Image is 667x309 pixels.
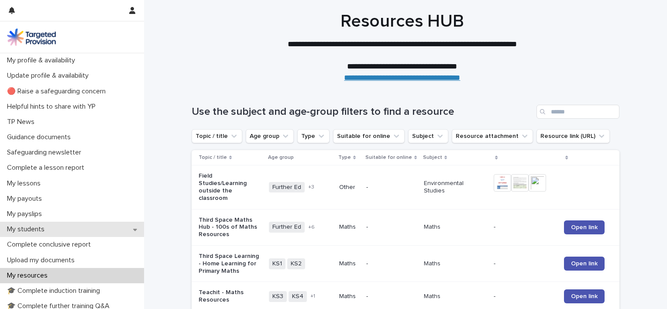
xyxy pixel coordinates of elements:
[452,129,533,143] button: Resource attachment
[269,258,285,269] span: KS1
[571,224,598,230] span: Open link
[246,129,294,143] button: Age group
[3,87,113,96] p: 🔴 Raise a safeguarding concern
[3,72,96,80] p: Update profile & availability
[188,11,616,32] h1: Resources HUB
[339,293,359,300] p: Maths
[199,153,227,162] p: Topic / title
[199,253,261,275] p: Third Space Learning - Home Learning for Primary Maths
[3,164,91,172] p: Complete a lesson report
[7,28,56,46] img: M5nRWzHhSzIhMunXDL62
[192,106,533,118] h1: Use the subject and age-group filters to find a resource
[424,180,486,195] p: Environmental Studies
[564,220,605,234] a: Open link
[3,240,98,249] p: Complete conclusive report
[564,289,605,303] a: Open link
[192,245,619,282] tr: Third Space Learning - Home Learning for Primary MathsKS1KS2Maths-Maths-Open link
[3,133,78,141] p: Guidance documents
[3,271,55,280] p: My resources
[3,118,41,126] p: TP News
[308,225,315,230] span: + 6
[289,291,307,302] span: KS4
[424,223,486,231] p: Maths
[366,223,417,231] p: -
[192,165,619,209] tr: Field Studies/Learning outside the classroomFurther Ed+3Other-Environmental Studies
[3,287,107,295] p: 🎓 Complete induction training
[494,223,556,231] p: -
[366,293,417,300] p: -
[268,153,294,162] p: Age group
[536,105,619,119] input: Search
[3,179,48,188] p: My lessons
[408,129,448,143] button: Subject
[571,293,598,299] span: Open link
[424,293,486,300] p: Maths
[199,289,261,304] p: Teachit - Maths Resources
[269,182,305,193] span: Further Ed
[3,210,49,218] p: My payslips
[269,291,287,302] span: KS3
[339,260,359,268] p: Maths
[3,103,103,111] p: Helpful hints to share with YP
[571,261,598,267] span: Open link
[308,185,314,190] span: + 3
[3,56,82,65] p: My profile & availability
[3,225,52,233] p: My students
[192,209,619,245] tr: Third Space Maths Hub - 100s of Maths ResourcesFurther Ed+6Maths-Maths-Open link
[339,184,359,191] p: Other
[3,195,49,203] p: My payouts
[494,260,556,268] p: -
[339,223,359,231] p: Maths
[536,129,610,143] button: Resource link (URL)
[424,260,486,268] p: Maths
[269,222,305,233] span: Further Ed
[366,260,417,268] p: -
[297,129,330,143] button: Type
[310,294,315,299] span: + 1
[3,148,88,157] p: Safeguarding newsletter
[366,184,417,191] p: -
[564,257,605,271] a: Open link
[199,216,261,238] p: Third Space Maths Hub - 100s of Maths Resources
[365,153,412,162] p: Suitable for online
[494,293,556,300] p: -
[192,129,242,143] button: Topic / title
[199,172,261,202] p: Field Studies/Learning outside the classroom
[3,256,82,264] p: Upload my documents
[333,129,405,143] button: Suitable for online
[338,153,351,162] p: Type
[423,153,442,162] p: Subject
[287,258,305,269] span: KS2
